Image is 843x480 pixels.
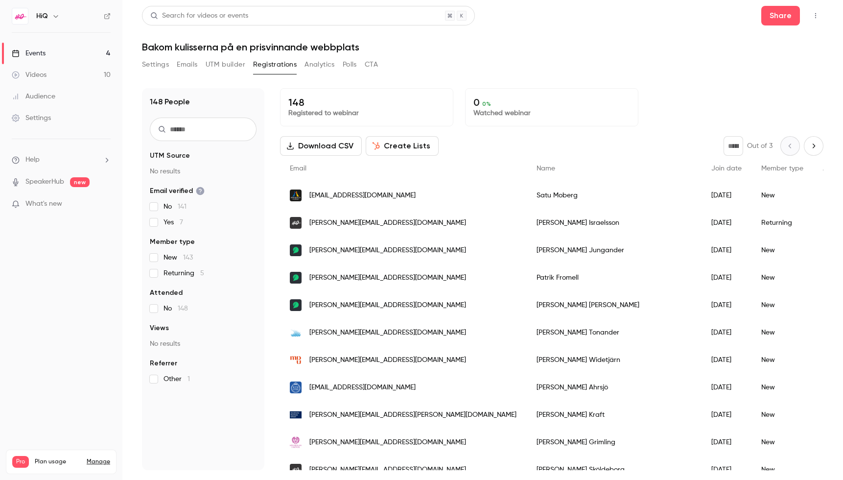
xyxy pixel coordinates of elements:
div: Videos [12,70,47,80]
div: [PERSON_NAME] Tonander [527,319,702,346]
span: No [164,304,188,313]
span: [EMAIL_ADDRESS][DOMAIN_NAME] [309,383,416,393]
img: sitevision.se [290,299,302,311]
span: Email [290,165,306,172]
span: Other [164,374,190,384]
div: [DATE] [702,429,751,456]
span: No [164,202,187,212]
button: Next page [804,136,823,156]
div: New [751,291,813,319]
div: [PERSON_NAME] Widetjärn [527,346,702,374]
span: [PERSON_NAME][EMAIL_ADDRESS][DOMAIN_NAME] [309,465,466,475]
span: new [70,177,90,187]
span: [PERSON_NAME][EMAIL_ADDRESS][DOMAIN_NAME] [309,328,466,338]
span: Attended [150,288,183,298]
span: Name [537,165,555,172]
p: No results [150,167,257,176]
p: Registered to webinar [288,108,445,118]
button: CTA [365,57,378,72]
span: 143 [183,254,193,261]
img: sitevision.se [290,272,302,284]
span: Plan usage [35,458,81,466]
div: New [751,237,813,264]
button: Registrations [253,57,297,72]
span: Returning [164,268,204,278]
button: Emails [177,57,197,72]
img: hiq.se [290,217,302,229]
p: Out of 3 [747,141,773,151]
button: Settings [142,57,169,72]
span: [PERSON_NAME][EMAIL_ADDRESS][DOMAIN_NAME] [309,355,466,365]
h1: Bakom kulisserna på en prisvinnande webbplats [142,41,823,53]
button: Polls [343,57,357,72]
span: Pro [12,456,29,468]
a: Manage [87,458,110,466]
div: [DATE] [702,237,751,264]
div: [PERSON_NAME] Ahrsjö [527,374,702,401]
div: [DATE] [702,182,751,209]
div: New [751,429,813,456]
img: hiq.se [290,464,302,476]
div: Audience [12,92,55,101]
div: New [751,182,813,209]
img: HiQ [12,8,28,24]
div: Satu Moberg [527,182,702,209]
img: su.se [290,409,302,421]
div: [PERSON_NAME] Jungander [527,237,702,264]
p: 148 [288,96,445,108]
div: New [751,346,813,374]
div: [DATE] [702,264,751,291]
span: [PERSON_NAME][EMAIL_ADDRESS][DOMAIN_NAME] [309,300,466,311]
p: Watched webinar [473,108,630,118]
span: [PERSON_NAME][EMAIL_ADDRESS][DOMAIN_NAME] [309,218,466,228]
div: New [751,319,813,346]
li: help-dropdown-opener [12,155,111,165]
span: 141 [178,203,187,210]
div: [DATE] [702,401,751,429]
button: Analytics [304,57,335,72]
h1: 148 People [150,96,190,108]
div: [DATE] [702,346,751,374]
img: mdu.se [290,354,302,366]
span: Views [150,323,169,333]
span: Join date [711,165,742,172]
div: [PERSON_NAME] [PERSON_NAME] [527,291,702,319]
img: his.se [290,436,302,448]
section: facet-groups [150,151,257,384]
div: [DATE] [702,209,751,237]
span: [PERSON_NAME][EMAIL_ADDRESS][DOMAIN_NAME] [309,245,466,256]
span: Referrer [150,359,177,368]
button: Download CSV [280,136,362,156]
div: Patrik Fromell [527,264,702,291]
p: 0 [473,96,630,108]
div: New [751,264,813,291]
div: New [751,401,813,429]
img: kth.se [290,382,302,393]
button: UTM builder [206,57,245,72]
span: [PERSON_NAME][EMAIL_ADDRESS][PERSON_NAME][DOMAIN_NAME] [309,410,516,420]
span: 1 [187,376,190,383]
h6: HiQ [36,11,48,21]
div: [DATE] [702,291,751,319]
span: [PERSON_NAME][EMAIL_ADDRESS][DOMAIN_NAME] [309,437,466,448]
span: Help [25,155,40,165]
img: hig.se [290,190,302,201]
span: New [164,253,193,263]
div: New [751,374,813,401]
a: SpeakerHub [25,177,64,187]
span: UTM Source [150,151,190,161]
img: sitevision.se [290,244,302,256]
div: [DATE] [702,374,751,401]
p: No results [150,339,257,349]
button: Create Lists [366,136,439,156]
span: [PERSON_NAME][EMAIL_ADDRESS][DOMAIN_NAME] [309,273,466,283]
div: [PERSON_NAME] Grimling [527,429,702,456]
span: Member type [761,165,803,172]
div: [PERSON_NAME] Kraft [527,401,702,429]
span: Yes [164,217,183,227]
button: Share [761,6,800,25]
span: 5 [200,270,204,277]
span: What's new [25,199,62,209]
div: [PERSON_NAME] Israelsson [527,209,702,237]
div: [DATE] [702,319,751,346]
